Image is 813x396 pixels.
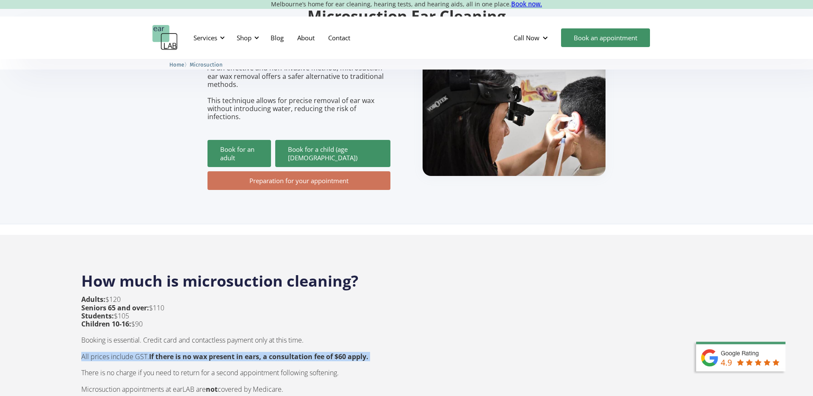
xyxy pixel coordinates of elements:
[188,25,227,50] div: Services
[237,33,252,42] div: Shop
[81,262,732,291] h2: How much is microsuction cleaning?
[190,61,223,68] span: Microsuction
[152,25,178,50] a: home
[81,311,114,321] strong: Students:
[169,61,184,68] span: Home
[190,60,223,68] a: Microsuction
[206,385,218,394] strong: not
[194,33,217,42] div: Services
[561,28,650,47] a: Book an appointment
[81,303,149,312] strong: Seniors 65 and over:
[81,295,105,304] strong: Adults:
[321,25,357,50] a: Contact
[507,25,557,50] div: Call Now
[514,33,539,42] div: Call Now
[275,140,390,167] a: Book for a child (age [DEMOGRAPHIC_DATA])
[169,60,190,69] li: 〉
[423,53,606,176] img: boy getting ear checked.
[207,140,271,167] a: Book for an adult
[232,25,262,50] div: Shop
[81,296,368,393] p: $120 $110 $105 $90 Booking is essential. Credit card and contactless payment only at this time. A...
[169,60,184,68] a: Home
[207,171,390,190] a: Preparation for your appointment
[264,25,290,50] a: Blog
[290,25,321,50] a: About
[207,40,390,121] p: The most advanced method of ear cleaning in [GEOGRAPHIC_DATA]. As an effective and non-invasive m...
[149,352,368,361] strong: If there is no wax present in ears, a consultation fee of $60 apply.
[81,319,131,329] strong: Children 10-16:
